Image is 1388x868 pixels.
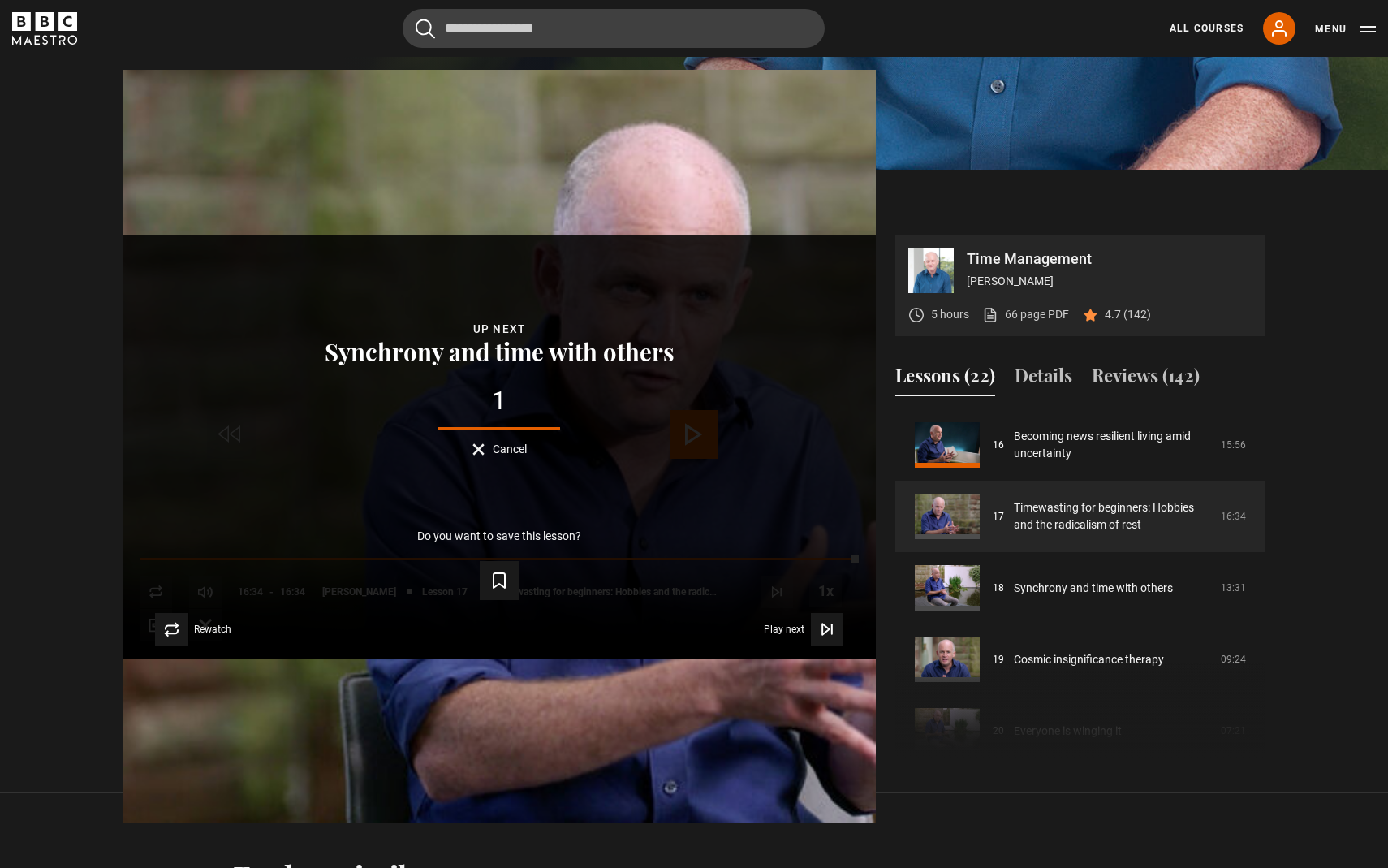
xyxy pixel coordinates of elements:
[1014,651,1164,668] a: Cosmic insignificance therapy
[155,613,231,646] button: Rewatch
[931,306,969,323] p: 5 hours
[1170,21,1244,36] a: All Courses
[764,613,843,646] button: Play next
[1315,21,1376,37] button: Toggle navigation
[967,273,1252,290] p: [PERSON_NAME]
[194,624,231,634] span: Rewatch
[895,362,995,396] button: Lessons (22)
[149,320,850,339] div: Up next
[1015,362,1072,396] button: Details
[1105,306,1151,323] p: 4.7 (142)
[320,339,679,364] button: Synchrony and time with others
[982,306,1069,323] a: 66 page PDF
[472,443,527,456] button: Cancel
[403,9,825,48] input: Search
[1014,580,1173,597] a: Synchrony and time with others
[417,530,581,542] p: Do you want to save this lesson?
[967,252,1252,266] p: Time Management
[493,443,527,455] span: Cancel
[764,624,804,634] span: Play next
[149,388,850,414] div: 1
[123,235,876,659] video-js: Video Player
[1014,499,1211,533] a: Timewasting for beginners: Hobbies and the radicalism of rest
[1092,362,1200,396] button: Reviews (142)
[1014,428,1211,462] a: Becoming news resilient living amid uncertainty
[416,19,435,39] button: Submit the search query
[12,12,77,45] svg: BBC Maestro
